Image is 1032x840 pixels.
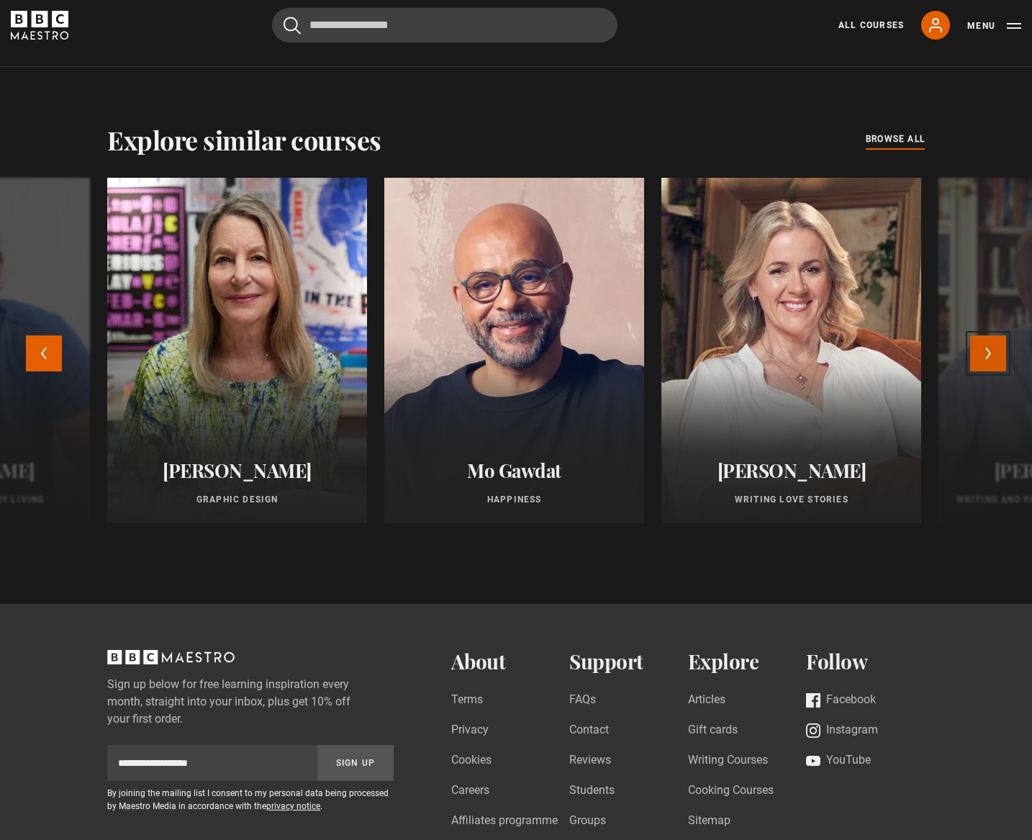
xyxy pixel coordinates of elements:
a: Mo Gawdat Happiness [384,178,644,523]
p: Writing Love Stories [679,493,904,506]
a: browse all [866,132,925,148]
h2: Explore [688,650,807,674]
a: Articles [688,691,725,710]
a: Careers [451,782,489,801]
p: Graphic Design [125,493,350,506]
a: Reviews [569,751,611,771]
p: By joining the mailing list I consent to my personal data being processed by Maestro Media in acc... [107,787,394,813]
a: YouTube [806,751,871,771]
a: Gift cards [688,721,738,741]
a: Privacy [451,721,489,741]
span: browse all [866,132,925,146]
button: Sign Up [317,745,394,781]
h2: [PERSON_NAME] [679,459,904,482]
svg: BBC Maestro, back to top [107,650,235,664]
a: Facebook [806,691,876,710]
label: Sign up below for free learning inspiration every month, straight into your inbox, plus get 10% o... [107,676,394,728]
a: Instagram [806,721,878,741]
h2: Support [569,650,688,674]
a: Terms [451,691,483,710]
div: Sign up to newsletter [107,745,394,781]
a: Affiliates programme [451,812,558,831]
a: Contact [569,721,609,741]
input: Search [272,8,617,42]
a: [PERSON_NAME] Graphic Design [107,178,367,523]
a: FAQs [569,691,596,710]
h2: About [451,650,570,674]
a: Sitemap [688,812,730,831]
svg: BBC Maestro [11,11,68,40]
a: [PERSON_NAME] Writing Love Stories [661,178,921,523]
button: Submit the search query [284,17,301,35]
p: Happiness [402,493,627,506]
a: Cookies [451,751,492,771]
h2: Mo Gawdat [402,459,627,482]
h2: Explore similar courses [107,125,381,155]
a: Groups [569,812,606,831]
a: BBC Maestro, back to top [107,655,235,669]
a: Writing Courses [688,751,768,771]
a: privacy notice [266,801,320,811]
h2: Follow [806,650,925,674]
button: Toggle navigation [967,19,1021,33]
h2: [PERSON_NAME] [125,459,350,482]
a: Students [569,782,615,801]
a: Cooking Courses [688,782,774,801]
a: All Courses [838,19,904,32]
